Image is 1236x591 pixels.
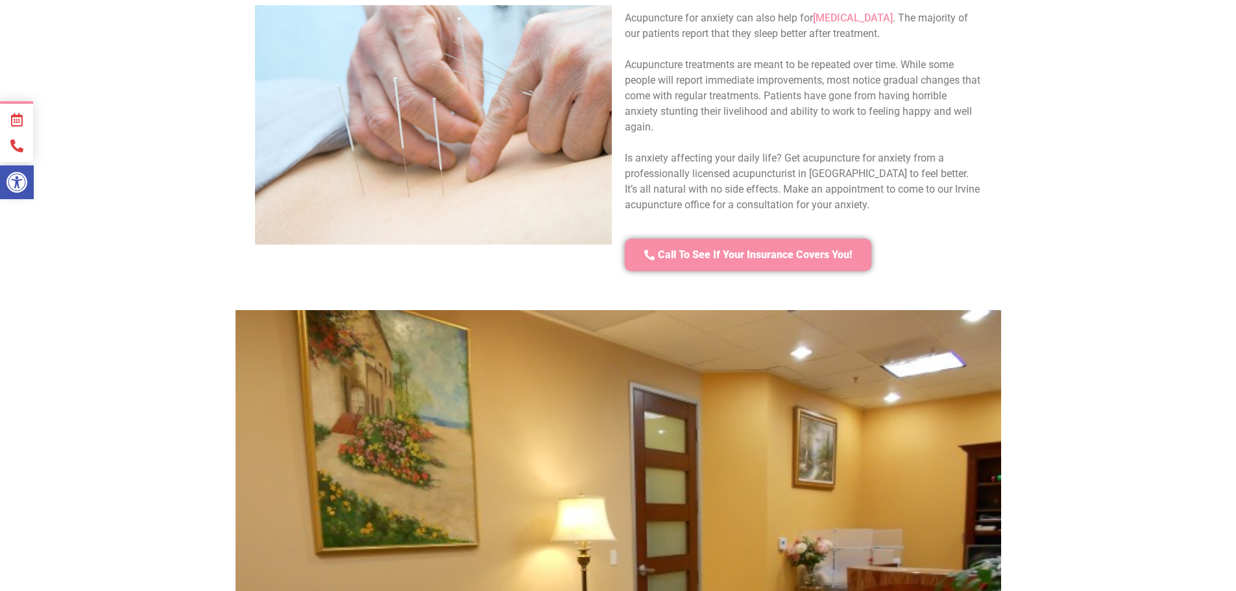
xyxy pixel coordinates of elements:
[625,10,982,42] p: Acupuncture for anxiety can also help for . The majority of our patients report that they sleep b...
[813,12,893,24] a: [MEDICAL_DATA]
[625,57,982,135] p: Acupuncture treatments are meant to be repeated over time. While some people will report immediat...
[658,248,852,262] span: Call To See If Your Insurance Covers You!
[625,239,871,272] a: Call To See If Your Insurance Covers You!
[255,5,612,244] img: Acupuncture For Diabetes
[625,151,982,213] p: Is anxiety affecting your daily life? Get acupuncture for anxiety from a professionally licensed ...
